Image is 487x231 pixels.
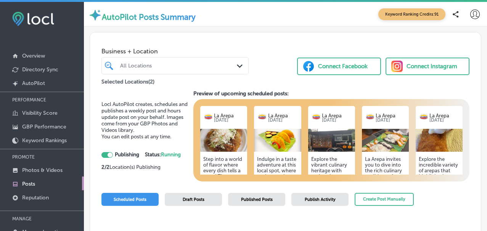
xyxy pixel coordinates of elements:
[429,113,460,119] p: La Arepa
[161,151,181,158] span: Running
[386,58,469,75] button: Connect Instagram
[22,66,58,73] p: Directory Sync
[101,164,189,170] p: Location(s) Publishing
[101,164,109,170] strong: 2 / 2
[376,113,406,119] p: La Arepa
[145,151,181,158] strong: Status:
[22,110,58,116] p: Visibility Score
[308,129,355,152] img: 1611735925image_7d6c45e5-697c-45b8-863b-d30eacac14b5.jpg
[362,129,409,152] img: eaba6ddb-bdae-4c5f-9f80-3640242d2ebfPabellonescopy.jpg
[214,113,244,119] p: La Arepa
[268,113,298,119] p: La Arepa
[297,58,381,75] button: Connect Facebook
[376,119,406,122] p: [DATE]
[114,197,146,202] span: Scheduled Posts
[22,181,35,187] p: Posts
[254,129,301,152] img: 16574003943c4d3b08-e185-4b15-8d24-5a42a7554947_2022-07-03.png
[115,151,139,158] strong: Publishing
[355,193,414,206] button: Create Post Manually
[22,80,45,87] p: AutoPilot
[311,112,321,122] img: logo
[419,112,428,122] img: logo
[416,129,463,152] img: 1594613587image_f7abc4bc-89ef-46ec-949b-8f4ddaf95c9c.jpg
[88,8,102,22] img: autopilot-icon
[102,12,196,22] label: AutoPilot Posts Summary
[322,113,352,119] p: La Arepa
[120,63,238,69] div: All Locations
[101,48,249,55] span: Business + Location
[193,90,469,97] h3: Preview of upcoming scheduled posts:
[365,112,374,122] img: logo
[101,133,171,140] span: You can edit posts at any time.
[22,137,67,144] p: Keyword Rankings
[22,124,66,130] p: GBP Performance
[101,75,154,85] p: Selected Locations ( 2 )
[378,8,445,20] span: Keyword Ranking Credits: 91
[407,61,457,72] div: Connect Instagram
[22,167,63,173] p: Photos & Videos
[12,12,54,26] img: fda3e92497d09a02dc62c9cd864e3231.png
[241,197,273,202] span: Published Posts
[200,129,247,152] img: 1611735919image_3cf04fe0-c030-4155-8a8f-b1f266619d8b.jpg
[214,119,244,122] p: [DATE]
[318,61,368,72] div: Connect Facebook
[203,112,213,122] img: logo
[183,197,204,202] span: Draft Posts
[322,119,352,122] p: [DATE]
[22,53,45,59] p: Overview
[101,101,188,133] span: Locl AutoPilot creates, schedules and publishes a weekly post and hours update post on your behal...
[429,119,460,122] p: [DATE]
[305,197,336,202] span: Publish Activity
[257,112,267,122] img: logo
[268,119,298,122] p: [DATE]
